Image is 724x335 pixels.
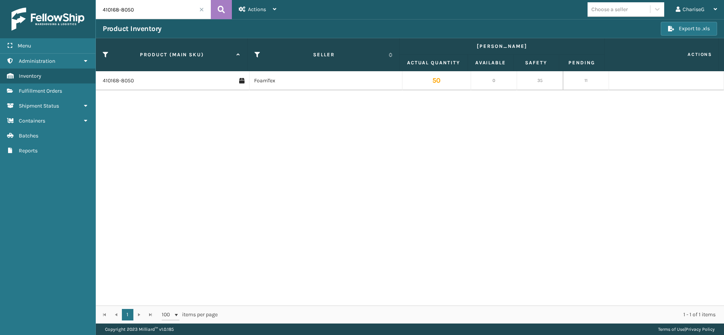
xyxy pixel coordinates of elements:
[162,311,173,319] span: 100
[471,71,517,90] td: 0
[475,59,506,66] label: Available
[686,327,715,332] a: Privacy Policy
[607,48,717,61] span: Actions
[407,43,598,50] label: [PERSON_NAME]
[19,103,59,109] span: Shipment Status
[563,71,609,90] td: 11
[19,88,62,94] span: Fulfillment Orders
[11,8,84,31] img: logo
[517,71,563,90] td: 35
[111,51,233,58] label: Product (MAIN SKU)
[103,77,134,85] a: 410168-8050
[19,147,38,154] span: Reports
[228,311,716,319] div: 1 - 1 of 1 items
[19,132,38,139] span: Batches
[18,42,31,49] span: Menu
[105,324,174,335] p: Copyright 2023 Milliard™ v 1.0.185
[263,51,384,58] label: Seller
[591,5,628,13] div: Choose a seller
[661,22,717,36] button: Export to .xls
[19,58,55,64] span: Administration
[19,118,45,124] span: Containers
[658,324,715,335] div: |
[248,6,266,13] span: Actions
[162,309,218,320] span: items per page
[520,59,552,66] label: Safety
[658,327,685,332] a: Terms of Use
[402,71,471,90] td: 50
[122,309,133,320] a: 1
[19,73,41,79] span: Inventory
[103,24,162,33] h3: Product Inventory
[566,59,598,66] label: Pending
[249,71,402,90] td: FoamTex
[407,59,461,66] label: Actual Quantity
